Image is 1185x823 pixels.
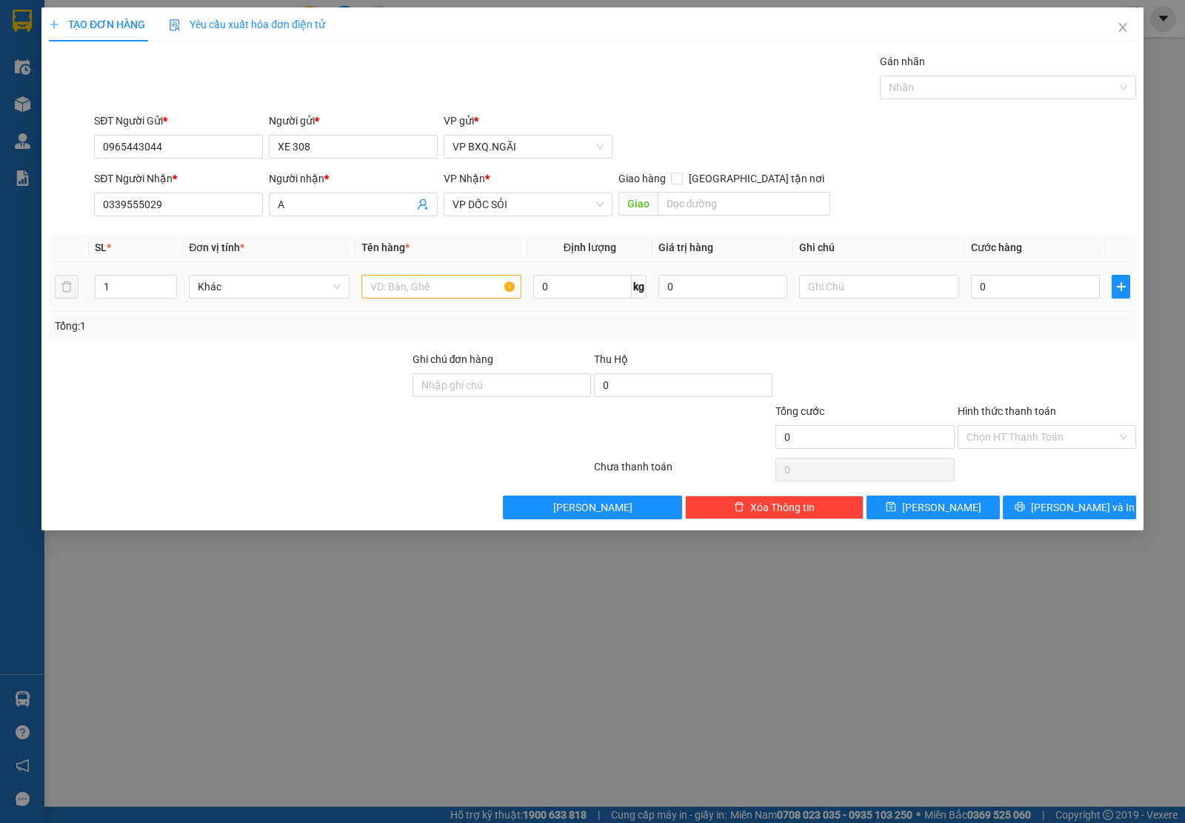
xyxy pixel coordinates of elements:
[592,459,774,484] div: Chưa thanh toán
[169,19,325,30] span: Yêu cầu xuất hóa đơn điện tử
[94,170,263,187] div: SĐT Người Nhận
[189,241,244,253] span: Đơn vị tính
[958,405,1056,417] label: Hình thức thanh toán
[444,113,612,129] div: VP gửi
[867,496,1000,519] button: save[PERSON_NAME]
[269,113,438,129] div: Người gửi
[1015,502,1025,513] span: printer
[413,373,591,397] input: Ghi chú đơn hàng
[799,275,959,299] input: Ghi Chú
[1112,281,1129,293] span: plus
[750,499,815,516] span: Xóa Thông tin
[413,353,494,365] label: Ghi chú đơn hàng
[1102,7,1144,49] button: Close
[880,56,925,67] label: Gán nhãn
[49,19,59,30] span: plus
[198,276,340,298] span: Khác
[444,173,485,184] span: VP Nhận
[361,275,521,299] input: VD: Bàn, Ghế
[1003,496,1136,519] button: printer[PERSON_NAME] và In
[1112,275,1130,299] button: plus
[269,170,438,187] div: Người nhận
[361,241,410,253] span: Tên hàng
[618,173,666,184] span: Giao hàng
[1117,21,1129,33] span: close
[55,318,458,334] div: Tổng: 1
[658,241,713,253] span: Giá trị hàng
[55,275,79,299] button: delete
[793,233,965,262] th: Ghi chú
[169,19,181,31] img: icon
[453,136,604,158] span: VP BXQ.NGÃI
[417,199,429,210] span: user-add
[618,192,658,216] span: Giao
[886,502,896,513] span: save
[902,499,981,516] span: [PERSON_NAME]
[1031,499,1135,516] span: [PERSON_NAME] và In
[658,275,787,299] input: 0
[971,241,1022,253] span: Cước hàng
[453,193,604,216] span: VP DỐC SỎI
[553,499,632,516] span: [PERSON_NAME]
[683,170,830,187] span: [GEOGRAPHIC_DATA] tận nơi
[503,496,681,519] button: [PERSON_NAME]
[594,353,628,365] span: Thu Hộ
[658,192,831,216] input: Dọc đường
[775,405,824,417] span: Tổng cước
[632,275,647,299] span: kg
[94,113,263,129] div: SĐT Người Gửi
[95,241,107,253] span: SL
[564,241,616,253] span: Định lượng
[734,502,744,513] span: delete
[685,496,864,519] button: deleteXóa Thông tin
[49,19,145,30] span: TẠO ĐƠN HÀNG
